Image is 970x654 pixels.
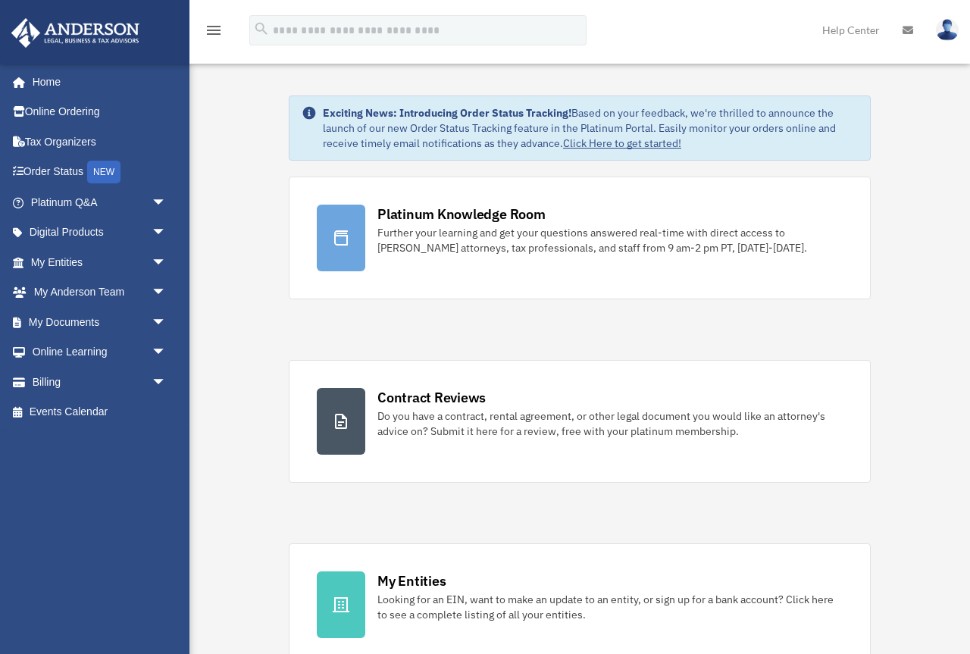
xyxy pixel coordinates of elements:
img: User Pic [936,19,959,41]
a: Billingarrow_drop_down [11,367,189,397]
span: arrow_drop_down [152,307,182,338]
i: search [253,20,270,37]
a: Online Ordering [11,97,189,127]
img: Anderson Advisors Platinum Portal [7,18,144,48]
div: Based on your feedback, we're thrilled to announce the launch of our new Order Status Tracking fe... [323,105,858,151]
div: NEW [87,161,120,183]
span: arrow_drop_down [152,217,182,249]
div: Further your learning and get your questions answered real-time with direct access to [PERSON_NAM... [377,225,843,255]
a: Contract Reviews Do you have a contract, rental agreement, or other legal document you would like... [289,360,871,483]
a: Home [11,67,182,97]
div: Looking for an EIN, want to make an update to an entity, or sign up for a bank account? Click her... [377,592,843,622]
strong: Exciting News: Introducing Order Status Tracking! [323,106,571,120]
a: Online Learningarrow_drop_down [11,337,189,368]
a: Click Here to get started! [563,136,681,150]
a: Digital Productsarrow_drop_down [11,217,189,248]
a: menu [205,27,223,39]
span: arrow_drop_down [152,187,182,218]
a: Tax Organizers [11,127,189,157]
i: menu [205,21,223,39]
a: Platinum Q&Aarrow_drop_down [11,187,189,217]
a: My Documentsarrow_drop_down [11,307,189,337]
span: arrow_drop_down [152,247,182,278]
a: Order StatusNEW [11,157,189,188]
a: My Entitiesarrow_drop_down [11,247,189,277]
a: Events Calendar [11,397,189,427]
span: arrow_drop_down [152,277,182,308]
div: Platinum Knowledge Room [377,205,546,224]
a: My Anderson Teamarrow_drop_down [11,277,189,308]
span: arrow_drop_down [152,337,182,368]
div: Do you have a contract, rental agreement, or other legal document you would like an attorney's ad... [377,408,843,439]
div: Contract Reviews [377,388,486,407]
div: My Entities [377,571,446,590]
a: Platinum Knowledge Room Further your learning and get your questions answered real-time with dire... [289,177,871,299]
span: arrow_drop_down [152,367,182,398]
